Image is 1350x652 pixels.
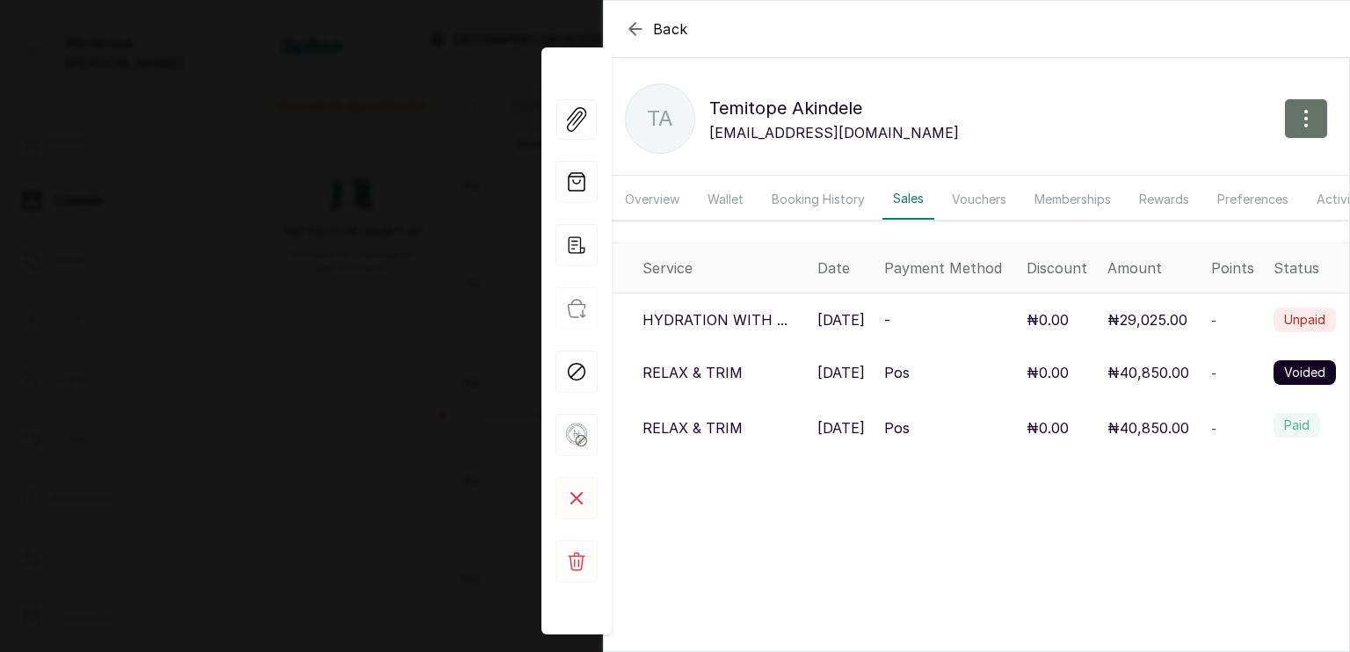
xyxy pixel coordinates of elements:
[1027,362,1069,383] p: ₦0.00
[1211,421,1216,436] span: -
[647,103,673,134] p: TA
[817,362,865,383] p: [DATE]
[884,362,910,383] p: Pos
[1274,257,1342,279] div: Status
[1274,413,1320,438] label: Paid
[1129,179,1200,220] button: Rewards
[653,18,688,40] span: Back
[761,179,875,220] button: Booking History
[884,257,1012,279] div: Payment Method
[642,417,743,438] p: RELAX & TRIM
[817,309,865,330] p: [DATE]
[1107,257,1197,279] div: Amount
[817,417,865,438] p: [DATE]
[709,94,959,122] p: Temitope Akindele
[625,18,688,40] button: Back
[1024,179,1121,220] button: Memberships
[1274,308,1336,332] label: Unpaid
[709,122,959,143] p: [EMAIL_ADDRESS][DOMAIN_NAME]
[1027,257,1093,279] div: Discount
[884,417,910,438] p: Pos
[1107,417,1189,438] p: ₦40,850.00
[642,309,787,330] p: HYDRATION WITH ...
[1211,313,1216,328] span: -
[1027,417,1069,438] p: ₦0.00
[1107,309,1187,330] p: ₦29,025.00
[884,309,890,330] p: -
[1211,257,1259,279] div: Points
[1211,366,1216,380] span: -
[1274,360,1336,385] label: Voided
[614,179,690,220] button: Overview
[941,179,1017,220] button: Vouchers
[1107,362,1189,383] p: ₦40,850.00
[642,362,743,383] p: RELAX & TRIM
[1207,179,1299,220] button: Preferences
[882,179,934,220] button: Sales
[817,257,870,279] div: Date
[642,257,803,279] div: Service
[697,179,754,220] button: Wallet
[1027,309,1069,330] p: ₦0.00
